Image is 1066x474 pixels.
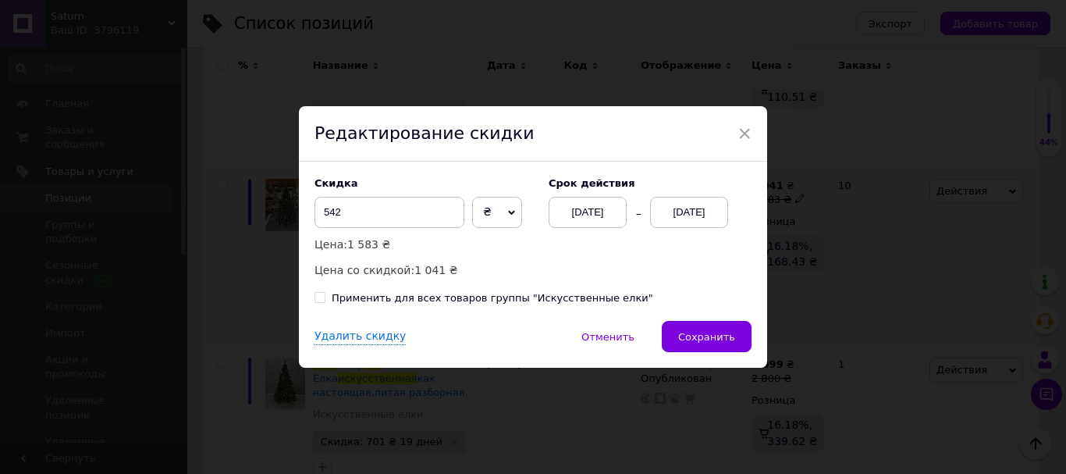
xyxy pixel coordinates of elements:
[565,321,651,352] button: Отменить
[347,238,390,251] span: 1 583 ₴
[483,205,492,218] span: ₴
[314,123,534,143] span: Редактирование скидки
[737,120,752,147] span: ×
[314,197,464,228] input: 0
[332,291,653,305] div: Применить для всех товаров группы "Искусственные елки"
[650,197,728,228] div: [DATE]
[678,331,735,343] span: Сохранить
[549,177,752,189] label: Cрок действия
[414,264,457,276] span: 1 041 ₴
[314,177,358,189] span: Скидка
[314,236,533,253] p: Цена:
[662,321,752,352] button: Сохранить
[314,329,406,345] div: Удалить скидку
[314,262,533,279] p: Цена со скидкой:
[549,197,627,228] div: [DATE]
[581,331,634,343] span: Отменить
